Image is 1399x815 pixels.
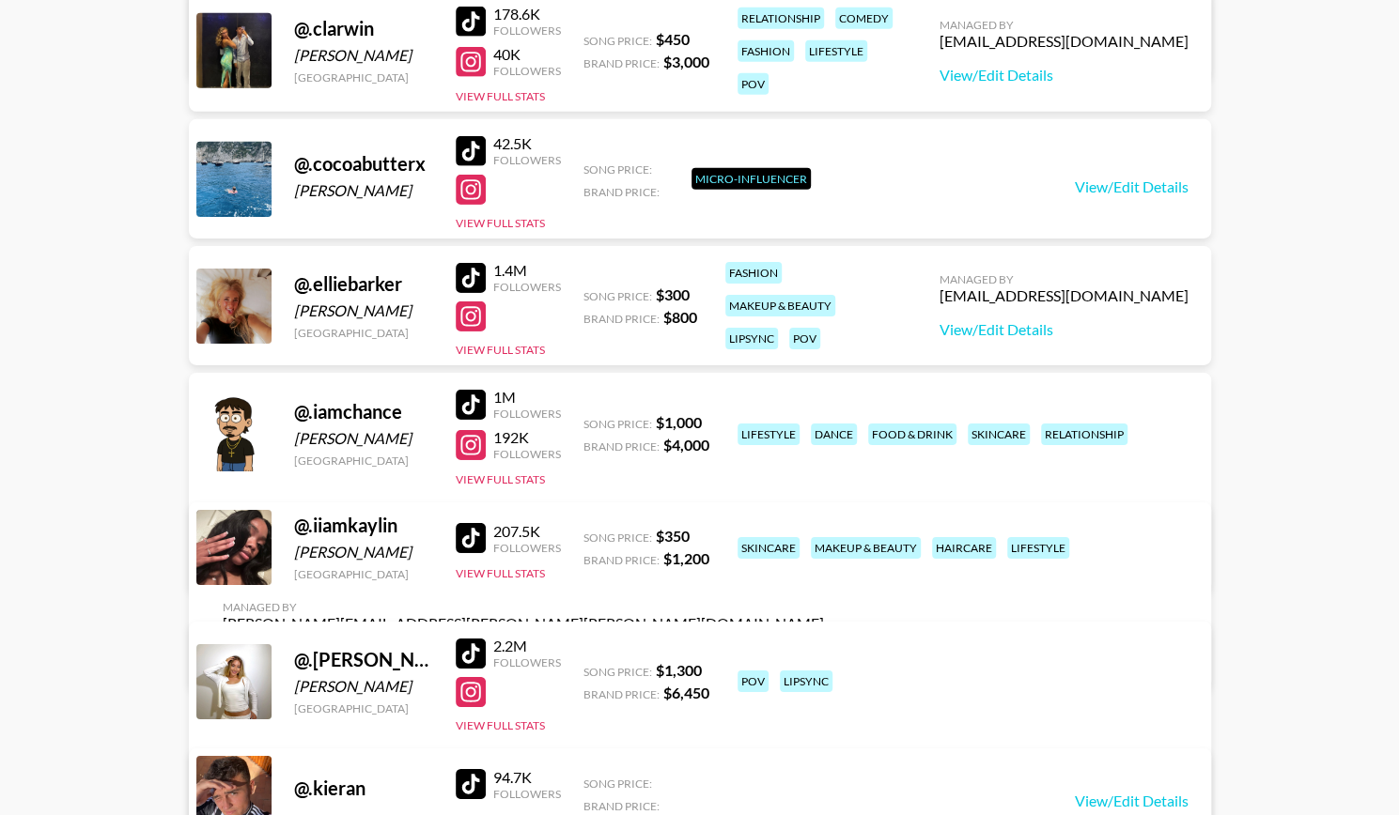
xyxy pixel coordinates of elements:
[456,343,545,357] button: View Full Stats
[294,514,433,537] div: @ .iiamkaylin
[223,614,824,633] div: [PERSON_NAME][EMAIL_ADDRESS][PERSON_NAME][PERSON_NAME][DOMAIN_NAME]
[968,423,1030,445] div: skincare
[811,537,921,559] div: makeup & beauty
[1075,792,1189,810] a: View/Edit Details
[940,286,1189,305] div: [EMAIL_ADDRESS][DOMAIN_NAME]
[583,289,652,303] span: Song Price:
[493,23,561,38] div: Followers
[493,447,561,461] div: Followers
[663,436,709,454] strong: $ 4,000
[294,272,433,296] div: @ .elliebarker
[294,677,433,696] div: [PERSON_NAME]
[294,17,433,40] div: @ .clarwin
[583,531,652,545] span: Song Price:
[1041,423,1127,445] div: relationship
[738,73,769,95] div: pov
[583,439,660,454] span: Brand Price:
[725,295,835,316] div: makeup & beauty
[294,429,433,448] div: [PERSON_NAME]
[493,45,561,64] div: 40K
[940,320,1189,339] a: View/Edit Details
[663,308,697,326] strong: $ 800
[294,701,433,715] div: [GEOGRAPHIC_DATA]
[738,40,794,62] div: fashion
[294,454,433,468] div: [GEOGRAPHIC_DATA]
[656,527,690,545] strong: $ 350
[932,537,996,559] div: haircare
[583,56,660,70] span: Brand Price:
[583,417,652,431] span: Song Price:
[294,543,433,561] div: [PERSON_NAME]
[583,185,660,199] span: Brand Price:
[1075,177,1189,196] a: View/Edit Details
[493,787,561,801] div: Followers
[493,153,561,167] div: Followers
[583,553,660,567] span: Brand Price:
[294,567,433,581] div: [GEOGRAPHIC_DATA]
[456,718,545,732] button: View Full Stats
[789,328,820,349] div: pov
[663,53,709,70] strong: $ 3,000
[294,181,433,200] div: [PERSON_NAME]
[583,162,652,177] span: Song Price:
[493,428,561,447] div: 192K
[583,34,652,48] span: Song Price:
[294,46,433,65] div: [PERSON_NAME]
[692,168,811,190] div: Micro-Influencer
[805,40,867,62] div: lifestyle
[725,328,778,349] div: lipsync
[294,70,433,85] div: [GEOGRAPHIC_DATA]
[583,312,660,326] span: Brand Price:
[656,413,702,431] strong: $ 1,000
[835,8,893,29] div: comedy
[738,423,800,445] div: lifestyle
[493,261,561,280] div: 1.4M
[940,66,1189,85] a: View/Edit Details
[294,777,433,800] div: @ .kieran
[656,30,690,48] strong: $ 450
[940,32,1189,51] div: [EMAIL_ADDRESS][DOMAIN_NAME]
[493,407,561,421] div: Followers
[493,655,561,669] div: Followers
[811,423,857,445] div: dance
[456,89,545,103] button: View Full Stats
[456,472,545,486] button: View Full Stats
[493,541,561,555] div: Followers
[294,301,433,320] div: [PERSON_NAME]
[583,799,660,813] span: Brand Price:
[868,423,956,445] div: food & drink
[493,637,561,655] div: 2.2M
[583,777,652,791] span: Song Price:
[493,64,561,78] div: Followers
[656,285,690,303] strong: $ 300
[663,549,709,567] strong: $ 1,200
[656,661,702,679] strong: $ 1,300
[493,280,561,294] div: Followers
[738,537,800,559] div: skincare
[493,768,561,787] div: 94.7K
[1007,537,1069,559] div: lifestyle
[738,670,769,692] div: pov
[493,134,561,153] div: 42.5K
[294,152,433,176] div: @ .cocoabutterx
[223,600,824,614] div: Managed By
[583,687,660,701] span: Brand Price:
[583,665,652,679] span: Song Price:
[294,400,433,423] div: @ .iamchance
[294,648,433,671] div: @ .[PERSON_NAME]
[663,684,709,701] strong: $ 6,450
[493,388,561,407] div: 1M
[456,566,545,580] button: View Full Stats
[725,262,782,284] div: fashion
[493,522,561,541] div: 207.5K
[780,670,832,692] div: lipsync
[940,18,1189,32] div: Managed By
[738,8,824,29] div: relationship
[940,272,1189,286] div: Managed By
[493,5,561,23] div: 178.6K
[294,326,433,340] div: [GEOGRAPHIC_DATA]
[456,216,545,230] button: View Full Stats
